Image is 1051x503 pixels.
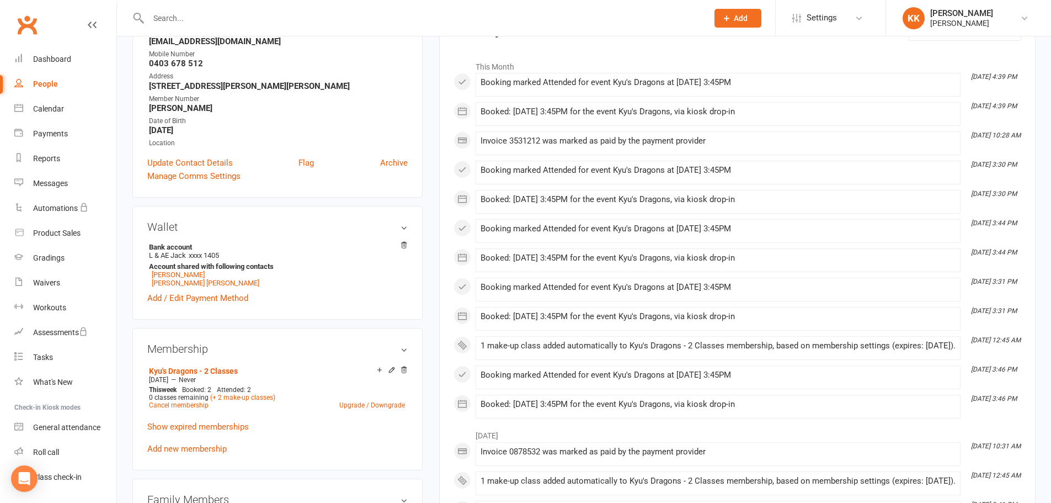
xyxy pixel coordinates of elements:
i: [DATE] 10:28 AM [971,131,1021,139]
div: Booking marked Attended for event Kyu's Dragons at [DATE] 3:45PM [481,78,956,87]
a: Show expired memberships [147,422,249,432]
h3: Wallet [147,221,408,233]
h3: Membership [147,343,408,355]
i: [DATE] 3:31 PM [971,278,1017,285]
div: People [33,80,58,88]
div: Assessments [33,328,88,337]
div: week [146,386,179,394]
h3: Activity [454,21,1021,38]
i: [DATE] 4:39 PM [971,102,1017,110]
div: Gradings [33,253,65,262]
div: Reports [33,154,60,163]
div: Workouts [33,303,66,312]
a: Dashboard [14,47,116,72]
strong: 0403 678 512 [149,59,408,68]
a: [PERSON_NAME] [PERSON_NAME] [152,279,259,287]
span: 0 classes remaining [149,394,209,401]
li: [DATE] [454,424,1021,442]
a: Calendar [14,97,116,121]
strong: Bank account [149,243,402,251]
div: Messages [33,179,68,188]
a: [PERSON_NAME] [152,271,205,279]
div: Dashboard [33,55,71,63]
div: Calendar [33,104,64,113]
div: Booked: [DATE] 3:45PM for the event Kyu's Dragons, via kiosk drop-in [481,195,956,204]
i: [DATE] 3:46 PM [971,395,1017,403]
div: KK [903,7,925,29]
li: This Month [454,55,1021,73]
a: Flag [298,156,314,170]
a: Update Contact Details [147,156,233,170]
div: Mobile Number [149,49,408,60]
div: Member Number [149,94,408,104]
div: Date of Birth [149,116,408,126]
span: This [149,386,162,394]
i: [DATE] 12:45 AM [971,472,1021,479]
a: Messages [14,171,116,196]
strong: [DATE] [149,125,408,135]
div: 1 make-up class added automatically to Kyu's Dragons - 2 Classes membership, based on membership ... [481,341,956,351]
span: Booked: 2 [182,386,211,394]
div: What's New [33,378,73,386]
a: General attendance kiosk mode [14,415,116,440]
span: xxxx 1405 [189,251,219,260]
i: [DATE] 3:44 PM [971,219,1017,227]
div: Invoice 0878532 was marked as paid by the payment provider [481,447,956,457]
a: Reports [14,146,116,171]
span: Add [734,14,748,23]
i: [DATE] 4:39 PM [971,73,1017,81]
div: Product Sales [33,229,81,237]
a: Kyu's Dragons - 2 Classes [149,367,238,375]
a: Class kiosk mode [14,465,116,490]
li: L & AE Jack [147,241,408,289]
div: 1 make-up class added automatically to Kyu's Dragons - 2 Classes membership, based on membership ... [481,476,956,486]
a: Workouts [14,295,116,320]
i: [DATE] 3:30 PM [971,161,1017,168]
a: Clubworx [13,11,41,39]
i: [DATE] 3:30 PM [971,190,1017,198]
strong: [STREET_ADDRESS][PERSON_NAME][PERSON_NAME] [149,81,408,91]
a: Add / Edit Payment Method [147,292,248,305]
a: Waivers [14,271,116,295]
div: Tasks [33,353,53,362]
div: Booking marked Attended for event Kyu's Dragons at [DATE] 3:45PM [481,166,956,175]
div: Automations [33,204,78,213]
a: Cancel membership [149,401,209,409]
strong: [EMAIL_ADDRESS][DOMAIN_NAME] [149,36,408,46]
div: Class check-in [33,473,82,481]
a: Roll call [14,440,116,465]
div: Booking marked Attended for event Kyu's Dragons at [DATE] 3:45PM [481,224,956,234]
a: (+ 2 make-up classes) [210,394,275,401]
span: Attended: 2 [217,386,251,394]
span: Settings [807,6,837,30]
div: [PERSON_NAME] [930,18,993,28]
i: [DATE] 3:46 PM [971,366,1017,373]
a: Tasks [14,345,116,370]
span: Never [179,376,196,384]
div: Waivers [33,278,60,287]
div: Booked: [DATE] 3:45PM for the event Kyu's Dragons, via kiosk drop-in [481,253,956,263]
i: [DATE] 12:45 AM [971,336,1021,344]
div: Booking marked Attended for event Kyu's Dragons at [DATE] 3:45PM [481,283,956,292]
div: Open Intercom Messenger [11,465,38,492]
a: Archive [380,156,408,170]
a: Automations [14,196,116,221]
a: Add new membership [147,444,227,454]
button: Add [714,9,761,28]
i: [DATE] 3:44 PM [971,248,1017,256]
a: What's New [14,370,116,395]
div: Address [149,71,408,82]
div: Payments [33,129,68,138]
div: Booking marked Attended for event Kyu's Dragons at [DATE] 3:45PM [481,370,956,380]
input: Search... [145,10,700,26]
div: Location [149,138,408,149]
span: [DATE] [149,376,168,384]
a: Assessments [14,320,116,345]
a: Product Sales [14,221,116,246]
a: Manage Comms Settings [147,170,241,183]
a: Upgrade / Downgrade [339,401,405,409]
div: General attendance [33,423,100,432]
div: Booked: [DATE] 3:45PM for the event Kyu's Dragons, via kiosk drop-in [481,312,956,321]
a: People [14,72,116,97]
div: — [146,375,408,384]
